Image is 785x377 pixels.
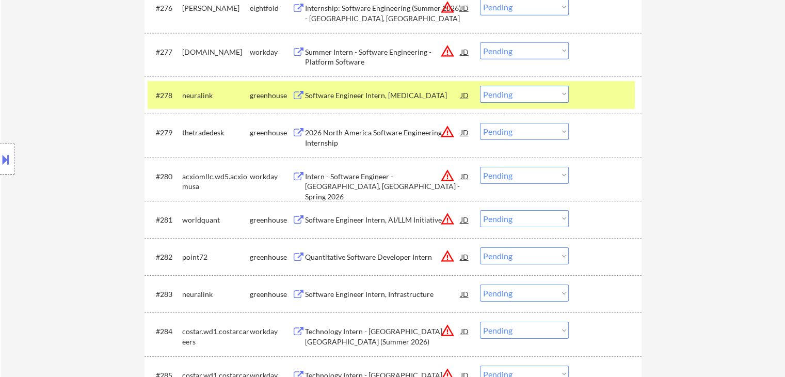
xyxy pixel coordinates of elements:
[156,289,174,300] div: #283
[182,47,250,57] div: [DOMAIN_NAME]
[250,128,292,138] div: greenhouse
[440,168,455,183] button: warning_amber
[305,171,461,202] div: Intern - Software Engineer - [GEOGRAPHIC_DATA], [GEOGRAPHIC_DATA] - Spring 2026
[182,3,250,13] div: [PERSON_NAME]
[250,252,292,262] div: greenhouse
[440,44,455,58] button: warning_amber
[250,47,292,57] div: workday
[305,289,461,300] div: Software Engineer Intern, Infrastructure
[250,3,292,13] div: eightfold
[250,171,292,182] div: workday
[440,212,455,226] button: warning_amber
[182,128,250,138] div: thetradedesk
[460,322,470,340] div: JD
[440,124,455,139] button: warning_amber
[182,326,250,347] div: costar.wd1.costarcareers
[460,42,470,61] div: JD
[250,215,292,225] div: greenhouse
[305,326,461,347] div: Technology Intern - [GEOGRAPHIC_DATA], [GEOGRAPHIC_DATA] (Summer 2026)
[305,3,461,23] div: Internship: Software Engineering (Summer 2026) - [GEOGRAPHIC_DATA], [GEOGRAPHIC_DATA]
[156,3,174,13] div: #276
[460,210,470,229] div: JD
[460,167,470,185] div: JD
[156,47,174,57] div: #277
[182,215,250,225] div: worldquant
[305,90,461,101] div: Software Engineer Intern, [MEDICAL_DATA]
[440,249,455,263] button: warning_amber
[460,285,470,303] div: JD
[156,326,174,337] div: #284
[182,252,250,262] div: point72
[460,247,470,266] div: JD
[182,90,250,101] div: neuralink
[460,86,470,104] div: JD
[156,252,174,262] div: #282
[250,326,292,337] div: workday
[460,123,470,142] div: JD
[250,289,292,300] div: greenhouse
[305,47,461,67] div: Summer Intern - Software Engineering - Platform Software
[182,171,250,192] div: acxiomllc.wd5.acxiomusa
[305,252,461,262] div: Quantitative Software Developer Intern
[440,323,455,338] button: warning_amber
[305,215,461,225] div: Software Engineer Intern, AI/LLM Initiative
[305,128,461,148] div: 2026 North America Software Engineering Internship
[250,90,292,101] div: greenhouse
[182,289,250,300] div: neuralink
